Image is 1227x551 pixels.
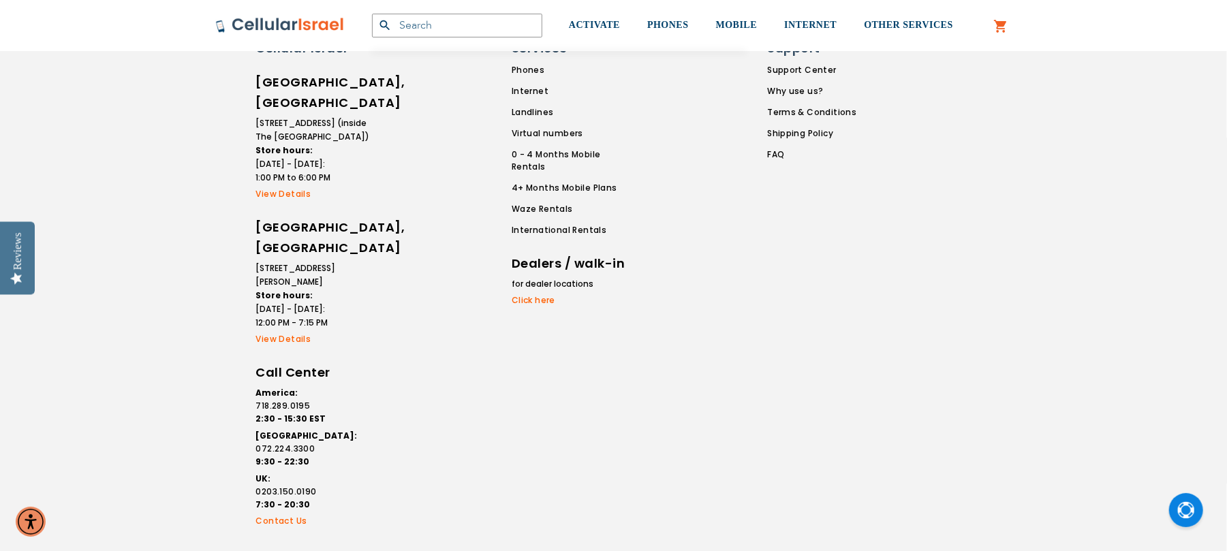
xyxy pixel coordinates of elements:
a: Contact Us [256,515,372,527]
strong: 7:30 - 20:30 [256,499,311,510]
strong: [GEOGRAPHIC_DATA]: [256,430,358,441]
h6: [GEOGRAPHIC_DATA], [GEOGRAPHIC_DATA] [256,72,372,113]
span: INTERNET [784,20,837,30]
span: PHONES [647,20,689,30]
img: Cellular Israel Logo [215,17,345,33]
strong: 2:30 - 15:30 EST [256,413,326,424]
a: Waze Rentals [512,203,636,215]
strong: America: [256,387,298,398]
strong: UK: [256,473,271,484]
h6: Dealers / walk-in [512,253,627,274]
input: Search [372,14,542,37]
a: International Rentals [512,224,636,236]
li: [STREET_ADDRESS] (inside The [GEOGRAPHIC_DATA]) [DATE] - [DATE]: 1:00 PM to 6:00 PM [256,116,372,185]
a: Phones [512,64,636,76]
span: ACTIVATE [569,20,620,30]
strong: 9:30 - 22:30 [256,456,310,467]
li: for dealer locations [512,277,627,291]
a: Click here [512,294,627,306]
span: MOBILE [716,20,758,30]
a: 072.224.3300 [256,443,372,455]
strong: Store hours: [256,289,313,301]
span: OTHER SERVICES [864,20,953,30]
a: 718.289.0195 [256,400,372,412]
a: Terms & Conditions [767,106,856,119]
a: 4+ Months Mobile Plans [512,182,636,194]
a: View Details [256,188,372,200]
a: Virtual numbers [512,127,636,140]
a: Landlines [512,106,636,119]
div: Reviews [12,232,24,270]
a: 0 - 4 Months Mobile Rentals [512,148,636,173]
strong: Store hours: [256,144,313,156]
li: [STREET_ADDRESS][PERSON_NAME] [DATE] - [DATE]: 12:00 PM - 7:15 PM [256,262,372,330]
div: Accessibility Menu [16,507,46,537]
a: Internet [512,85,636,97]
a: Why use us? [767,85,856,97]
a: Support Center [767,64,856,76]
a: FAQ [767,148,856,161]
h6: Call Center [256,362,372,383]
a: 0203.150.0190 [256,486,372,498]
a: View Details [256,333,372,345]
a: Shipping Policy [767,127,856,140]
h6: [GEOGRAPHIC_DATA], [GEOGRAPHIC_DATA] [256,217,372,258]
